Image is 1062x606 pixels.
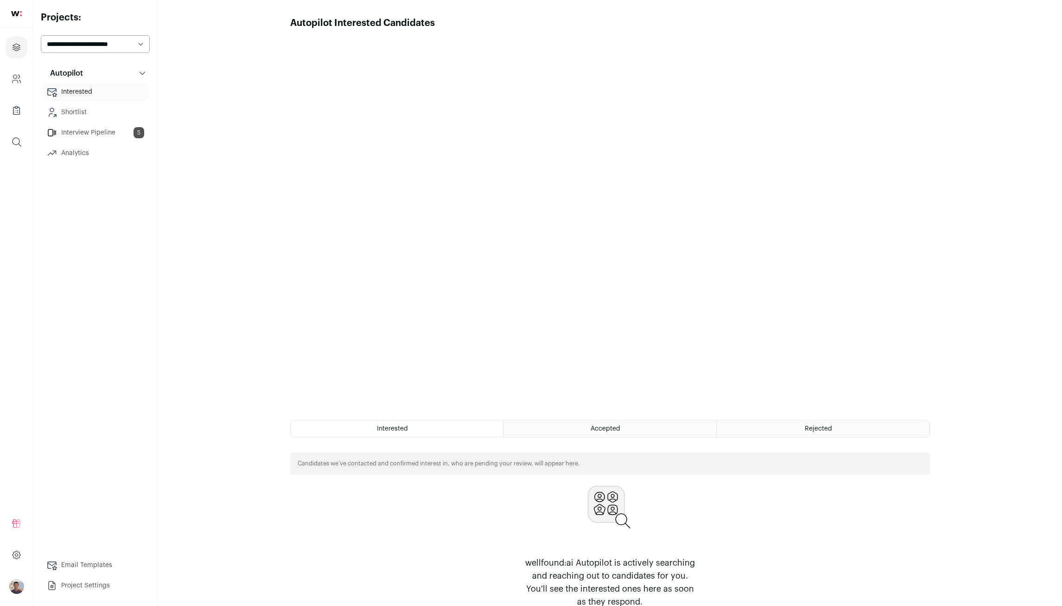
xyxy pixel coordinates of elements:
button: Autopilot [41,64,150,83]
button: Open dropdown [9,579,24,594]
a: Interested [41,83,150,101]
p: Autopilot [45,68,83,79]
iframe: Autopilot Interested [290,30,930,409]
span: Accepted [591,425,620,432]
a: Company Lists [6,99,27,122]
a: Email Templates [41,556,150,574]
img: 18677093-medium_jpg [9,579,24,594]
a: Analytics [41,144,150,162]
a: Shortlist [41,103,150,122]
span: Interested [377,425,408,432]
a: Project Settings [41,576,150,595]
a: Projects [6,36,27,58]
a: Company and ATS Settings [6,68,27,90]
p: Candidates we’ve contacted and confirmed interest in, who are pending your review, will appear here. [298,460,580,467]
h1: Autopilot Interested Candidates [290,17,435,30]
a: Rejected [717,420,929,437]
span: 5 [134,127,144,138]
a: Accepted [504,420,716,437]
a: Interview Pipeline5 [41,123,150,142]
img: wellfound-shorthand-0d5821cbd27db2630d0214b213865d53afaa358527fdda9d0ea32b1df1b89c2c.svg [11,11,22,16]
h2: Projects: [41,11,150,24]
span: Rejected [805,425,832,432]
